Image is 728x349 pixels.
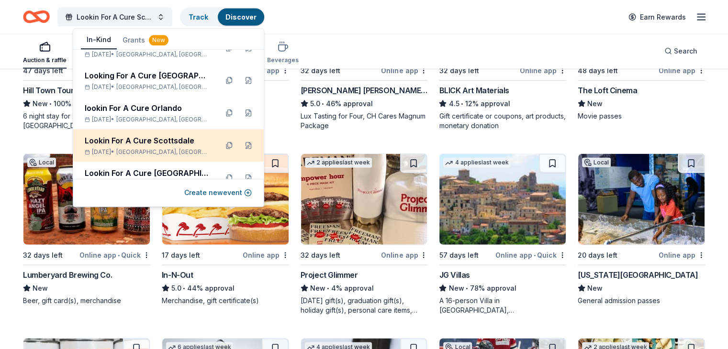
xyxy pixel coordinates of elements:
[81,31,117,49] button: In-Kind
[118,251,120,259] span: •
[301,153,428,315] a: Image for Project Glimmer2 applieslast week32 days leftOnline appProject GlimmerNew•4% approval[D...
[327,284,329,292] span: •
[183,284,185,292] span: •
[85,167,210,179] div: Lookin For A Cure [GEOGRAPHIC_DATA]
[23,56,67,64] div: Auction & raffle
[534,251,536,259] span: •
[301,111,428,131] div: Lux Tasting for Four, CH Cares Magnum Package
[578,269,698,281] div: [US_STATE][GEOGRAPHIC_DATA]
[439,111,566,131] div: Gift certificate or coupons, art products, monetary donation
[171,283,181,294] span: 5.0
[623,9,692,26] a: Earn Rewards
[381,65,427,76] div: Online app
[322,100,324,108] span: •
[466,284,468,292] span: •
[23,296,150,305] div: Beer, gift card(s), merchandise
[582,158,611,167] div: Local
[117,32,174,49] button: Grants
[189,13,208,21] a: Track
[162,296,289,305] div: Merchandise, gift certificate(s)
[79,249,150,261] div: Online app Quick
[49,100,52,108] span: •
[674,45,697,57] span: Search
[587,98,603,109] span: New
[448,98,459,109] span: 4.5
[23,37,67,69] button: Auction & raffle
[149,35,168,45] div: New
[85,51,210,58] div: [DATE] •
[23,250,63,261] div: 32 days left
[578,296,705,305] div: General admission passes
[578,85,637,96] div: The Loft Cinema
[301,269,358,281] div: Project Glimmer
[439,283,566,294] div: 78% approval
[23,98,150,109] div: 100% approval
[23,153,150,305] a: Image for Lumberyard Brewing Co.Local32 days leftOnline app•QuickLumberyard Brewing Co.NewBeer, g...
[301,296,428,315] div: [DATE] gift(s), graduation gift(s), holiday gift(s), personal care items, one-on-one career coach...
[301,154,427,245] img: Image for Project Glimmer
[116,51,210,58] span: [GEOGRAPHIC_DATA], [GEOGRAPHIC_DATA]
[578,65,618,76] div: 48 days left
[439,65,479,76] div: 32 days left
[301,85,428,96] div: [PERSON_NAME] [PERSON_NAME] Winery and Restaurants
[85,116,210,123] div: [DATE] •
[659,249,705,261] div: Online app
[305,158,372,168] div: 2 applies last week
[439,98,566,109] div: 12% approval
[657,42,705,61] button: Search
[243,249,289,261] div: Online app
[85,148,210,156] div: [DATE] •
[439,269,470,281] div: JG Villas
[162,153,289,305] a: Image for In-N-OutTop rated3 applieslast week17 days leftOnline appIn-N-Out5.0•44% approvalMercha...
[23,65,63,76] div: 47 days left
[33,283,48,294] span: New
[461,100,463,108] span: •
[439,296,566,315] div: A 16-person Villa in [GEOGRAPHIC_DATA], [GEOGRAPHIC_DATA], [GEOGRAPHIC_DATA] for 7days/6nights (R...
[162,269,193,281] div: In-N-Out
[57,8,172,27] button: Lookin For A Cure Scottsdale
[439,85,509,96] div: BLICK Art Materials
[243,65,289,76] div: Online app
[267,37,299,69] button: Beverages
[162,283,289,294] div: 44% approval
[520,65,566,76] div: Online app
[578,153,705,305] a: Image for Arizona Science CenterLocal20 days leftOnline app[US_STATE][GEOGRAPHIC_DATA]NewGeneral ...
[439,153,566,315] a: Image for JG Villas4 applieslast week57 days leftOnline app•QuickJG VillasNew•78% approvalA 16-pe...
[23,6,50,28] a: Home
[116,116,210,123] span: [GEOGRAPHIC_DATA], [GEOGRAPHIC_DATA]
[301,250,340,261] div: 32 days left
[578,154,705,245] img: Image for Arizona Science Center
[116,148,210,156] span: [GEOGRAPHIC_DATA], [GEOGRAPHIC_DATA]
[180,8,265,27] button: TrackDiscover
[310,283,325,294] span: New
[116,83,210,91] span: [GEOGRAPHIC_DATA], [GEOGRAPHIC_DATA]
[495,249,566,261] div: Online app Quick
[578,111,705,121] div: Movie passes
[310,98,320,109] span: 5.0
[33,98,48,109] span: New
[85,135,210,146] div: Lookin For A Cure Scottsdale
[578,250,617,261] div: 20 days left
[659,65,705,76] div: Online app
[23,111,150,131] div: 6 night stay for 2 people in [GEOGRAPHIC_DATA], Tuscany (charity rate is $1380; retails at $2200;...
[85,83,210,91] div: [DATE] •
[301,98,428,109] div: 46% approval
[162,250,200,261] div: 17 days left
[77,11,153,23] span: Lookin For A Cure Scottsdale
[301,283,428,294] div: 4% approval
[443,158,510,168] div: 4 applies last week
[85,70,210,81] div: Looking For A Cure [GEOGRAPHIC_DATA]
[439,154,566,245] img: Image for JG Villas
[85,102,210,114] div: lookin For A Cure Orlando
[23,85,78,96] div: Hill Town Tours
[23,154,150,245] img: Image for Lumberyard Brewing Co.
[225,13,257,21] a: Discover
[448,283,464,294] span: New
[184,187,252,198] button: Create newevent
[27,158,56,167] div: Local
[587,283,603,294] span: New
[267,56,299,64] div: Beverages
[301,65,340,76] div: 32 days left
[439,250,478,261] div: 57 days left
[23,269,112,281] div: Lumberyard Brewing Co.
